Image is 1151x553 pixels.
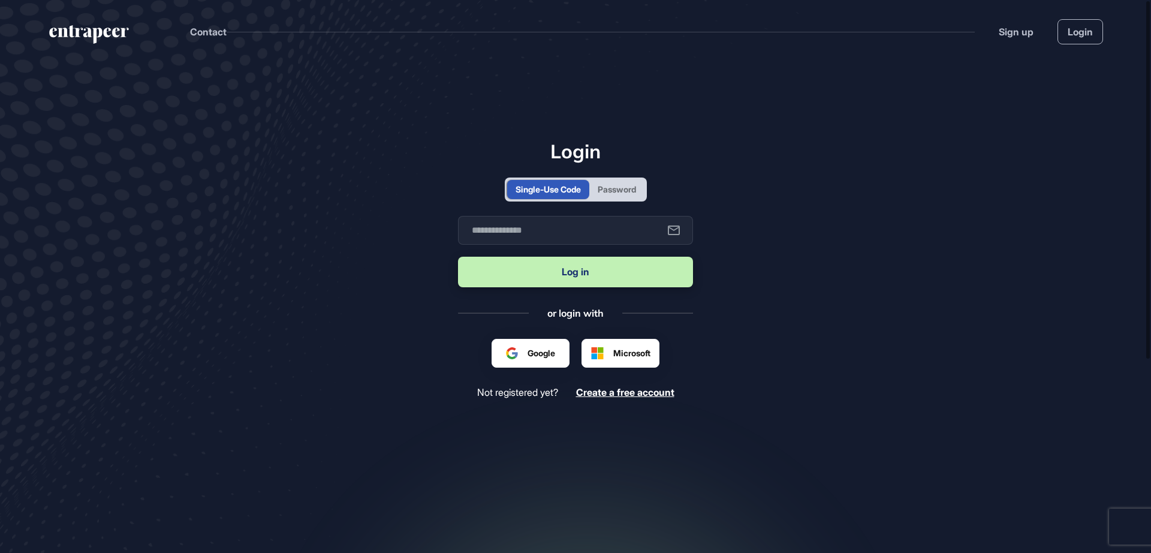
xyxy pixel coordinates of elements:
a: Create a free account [576,387,674,398]
span: Create a free account [576,386,674,398]
button: Log in [458,257,693,287]
a: Sign up [999,25,1034,39]
span: Not registered yet? [477,387,558,398]
span: Microsoft [613,347,650,359]
h1: Login [458,140,693,163]
div: Password [598,183,636,196]
a: entrapeer-logo [48,25,130,48]
div: or login with [547,306,604,320]
button: Contact [190,24,227,40]
a: Login [1057,19,1103,44]
div: Single-Use Code [516,183,581,196]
